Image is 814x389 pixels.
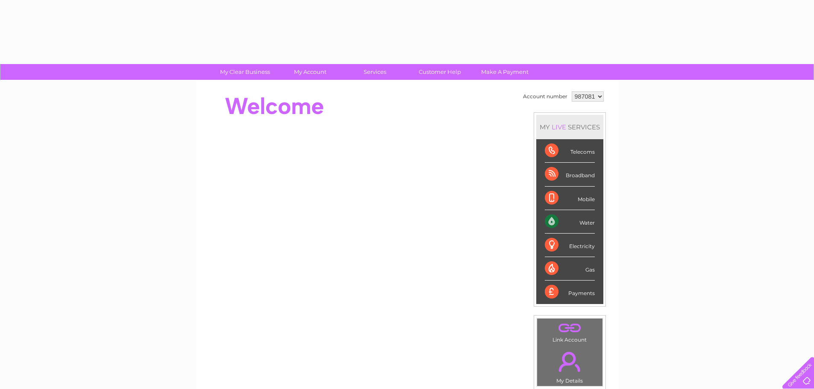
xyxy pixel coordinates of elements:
[545,234,595,257] div: Electricity
[210,64,280,80] a: My Clear Business
[470,64,540,80] a: Make A Payment
[340,64,410,80] a: Services
[275,64,345,80] a: My Account
[545,281,595,304] div: Payments
[545,163,595,186] div: Broadband
[545,210,595,234] div: Water
[537,318,603,345] td: Link Account
[550,123,568,131] div: LIVE
[545,187,595,210] div: Mobile
[536,115,603,139] div: MY SERVICES
[545,139,595,163] div: Telecoms
[405,64,475,80] a: Customer Help
[539,321,600,336] a: .
[537,345,603,386] td: My Details
[539,347,600,377] a: .
[521,89,570,104] td: Account number
[545,257,595,281] div: Gas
